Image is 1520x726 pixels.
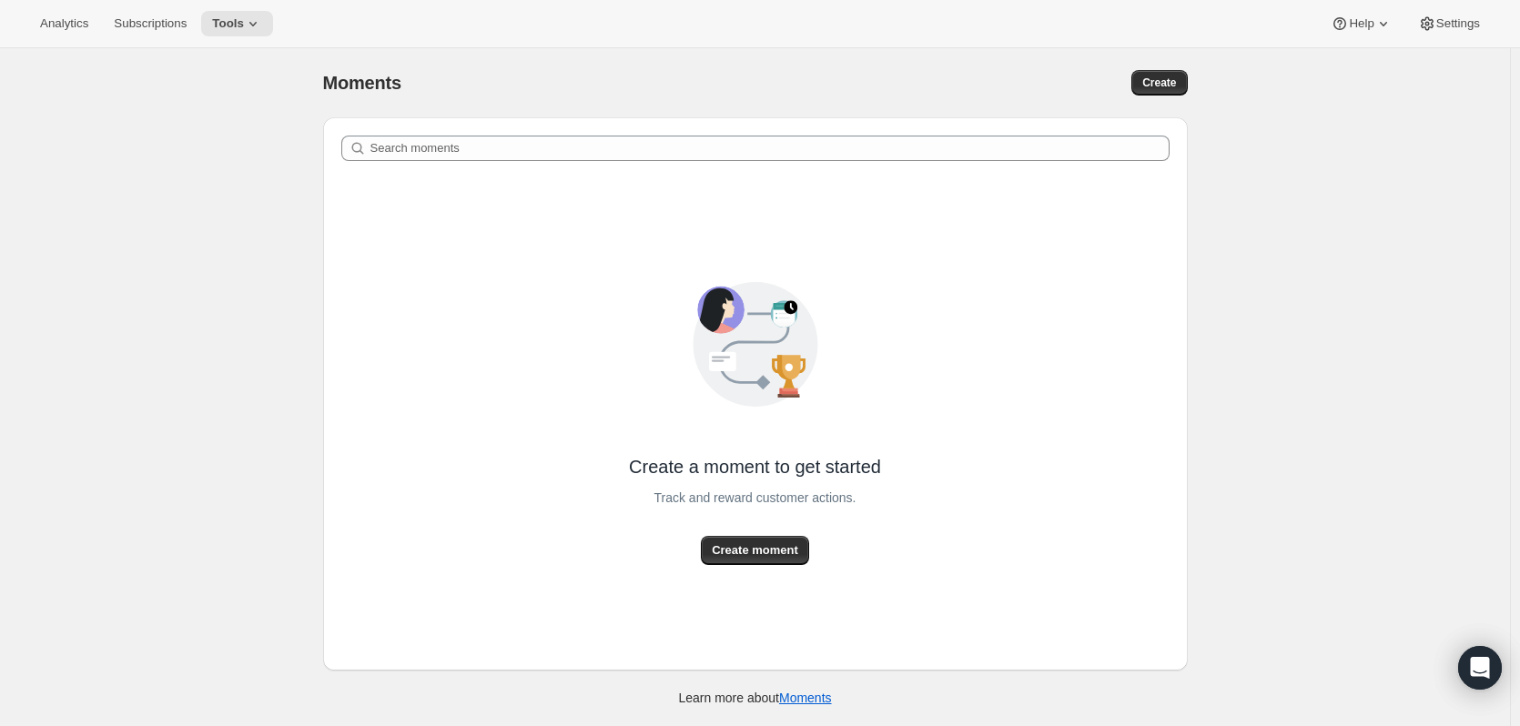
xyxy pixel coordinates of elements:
button: Help [1320,11,1403,36]
span: Subscriptions [114,16,187,31]
div: Open Intercom Messenger [1458,646,1502,690]
input: Search moments [370,136,1170,161]
button: Create [1131,70,1187,96]
button: Create moment [701,536,809,565]
button: Analytics [29,11,99,36]
span: Help [1349,16,1373,31]
span: Create [1142,76,1176,90]
span: Create a moment to get started [629,454,881,479]
span: Create moment [712,541,798,560]
button: Subscriptions [103,11,198,36]
span: Track and reward customer actions. [654,485,856,510]
a: Moments [779,691,832,705]
p: Learn more about [678,689,831,707]
button: Settings [1407,11,1491,36]
button: Tools [201,11,273,36]
span: Analytics [40,16,88,31]
span: Settings [1436,16,1480,31]
span: Tools [212,16,244,31]
span: Moments [323,73,401,93]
